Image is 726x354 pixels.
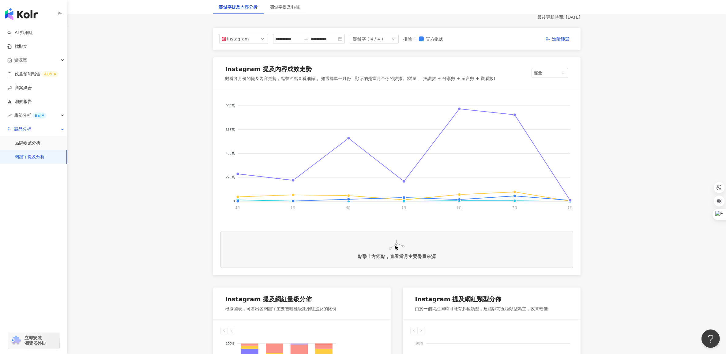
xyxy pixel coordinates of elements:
[512,206,517,209] tspan: 7月
[10,336,22,345] img: chrome extension
[226,341,234,345] tspan: 100%
[225,65,312,73] div: Instagram 提及內容成效走勢
[389,240,404,251] img: Empty Image
[8,332,59,349] a: chrome extension立即安裝 瀏覽器外掛
[32,112,47,119] div: BETA
[7,71,58,77] a: 效益預測報告ALPHA
[219,4,258,10] div: 關鍵字提及內容分析
[225,306,337,312] div: 根據圖表，可看出各關鍵字主要被哪種級距網紅提及的比例
[270,4,300,10] div: 關鍵字提及數據
[291,206,295,209] tspan: 3月
[5,8,38,20] img: logo
[233,200,235,203] tspan: 0
[226,176,235,179] tspan: 225萬
[15,140,40,146] a: 品牌帳號分析
[702,329,720,348] iframe: Help Scout Beacon - Open
[235,206,240,209] tspan: 2月
[7,99,32,105] a: 洞察報告
[226,128,235,131] tspan: 675萬
[415,306,548,312] div: 由於一個網紅同時可能有多種類型，建議以前五種類型為主，效果較佳
[24,335,46,346] span: 立即安裝 瀏覽器外掛
[415,295,502,303] div: Instagram 提及網紅類型分佈
[213,14,581,21] div: 最後更新時間: [DATE]
[416,342,423,345] tspan: 100%
[226,104,235,108] tspan: 900萬
[353,34,383,44] div: 關鍵字 ( 4 / 4 )
[225,295,312,303] div: Instagram 提及網紅量級分佈
[457,206,462,209] tspan: 6月
[401,206,406,209] tspan: 5月
[552,34,570,44] span: 進階篩選
[14,108,47,122] span: 趨勢分析
[404,36,416,42] label: 排除 ：
[424,36,446,42] span: 官方帳號
[7,44,28,50] a: 找貼文
[7,30,33,36] a: searchAI 找網紅
[7,85,32,91] a: 商案媒合
[226,152,235,155] tspan: 450萬
[225,76,495,82] div: 觀看各月份的提及內容走勢，點擊節點查看細節 。如選擇單一月份，顯示的是當月至今的數據。(聲量 = 按讚數 + 分享數 + 留言數 + 觀看數)
[7,113,12,118] span: rise
[346,206,351,209] tspan: 4月
[534,68,566,78] span: 聲量
[358,254,436,260] div: 點擊上方節點，查看當月主要聲量來源
[14,122,31,136] span: 競品分析
[304,36,309,41] span: swap-right
[14,53,27,67] span: 資源庫
[15,154,45,160] a: 關鍵字提及分析
[227,34,247,44] div: Instagram
[304,36,309,41] span: to
[541,34,574,44] button: 進階篩選
[391,37,395,41] span: down
[568,206,573,209] tspan: 8月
